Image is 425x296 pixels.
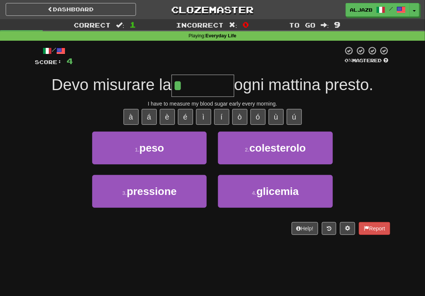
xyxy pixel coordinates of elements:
[232,109,247,125] button: ò
[289,21,315,29] span: To go
[35,46,73,55] div: /
[35,100,390,107] div: I have to measure my blood sugar early every morning.
[130,20,136,29] span: 1
[287,109,302,125] button: ú
[142,109,157,125] button: á
[346,3,410,17] a: AljazB /
[92,175,207,208] button: 3.pressione
[74,21,111,29] span: Correct
[257,186,299,197] span: glicemia
[196,109,211,125] button: ì
[127,186,177,197] span: pressione
[359,222,390,235] button: Report
[92,132,207,164] button: 1.peso
[292,222,318,235] button: Help!
[51,76,171,94] span: Devo misurare la
[6,3,136,16] a: Dashboard
[178,109,193,125] button: é
[250,109,266,125] button: ó
[147,3,278,16] a: Clozemaster
[214,109,229,125] button: í
[350,6,372,13] span: AljazB
[160,109,175,125] button: è
[269,109,284,125] button: ù
[229,22,237,28] span: :
[122,190,127,196] small: 3 .
[252,190,257,196] small: 4 .
[334,20,341,29] span: 9
[218,175,332,208] button: 4.glicemia
[67,56,73,66] span: 4
[249,142,306,154] span: colesterolo
[176,21,224,29] span: Incorrect
[35,59,62,65] span: Score:
[345,57,352,63] span: 0 %
[124,109,139,125] button: à
[245,147,250,153] small: 2 .
[116,22,124,28] span: :
[321,22,329,28] span: :
[243,20,249,29] span: 0
[343,57,390,64] div: Mastered
[206,33,236,38] strong: Everyday Life
[139,142,164,154] span: peso
[322,222,336,235] button: Round history (alt+y)
[135,147,139,153] small: 1 .
[234,76,374,94] span: ogni mattina presto.
[218,132,332,164] button: 2.colesterolo
[389,6,393,11] span: /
